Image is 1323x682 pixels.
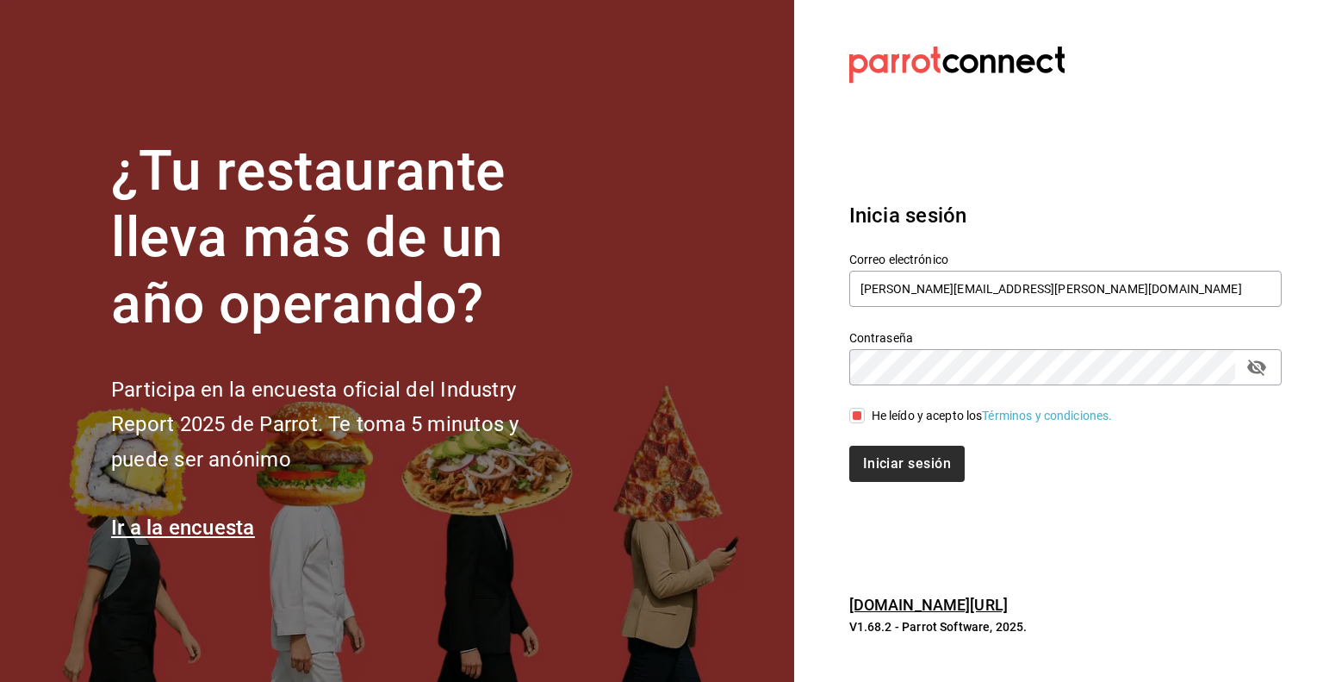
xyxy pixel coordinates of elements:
[111,139,576,337] h1: ¿Tu restaurante lleva más de un año operando?
[982,409,1112,422] a: Términos y condiciones.
[872,407,1113,425] div: He leído y acepto los
[849,253,1282,266] label: Correo electrónico
[1242,353,1271,382] button: passwordField
[849,618,1282,635] p: V1.68.2 - Parrot Software, 2025.
[849,332,1282,344] label: Contraseña
[111,372,576,478] h2: Participa en la encuesta oficial del Industry Report 2025 de Parrot. Te toma 5 minutos y puede se...
[849,200,1282,231] h3: Inicia sesión
[849,271,1282,307] input: Ingresa tu correo electrónico
[849,446,965,482] button: Iniciar sesión
[111,516,255,540] a: Ir a la encuesta
[849,596,1008,614] a: [DOMAIN_NAME][URL]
